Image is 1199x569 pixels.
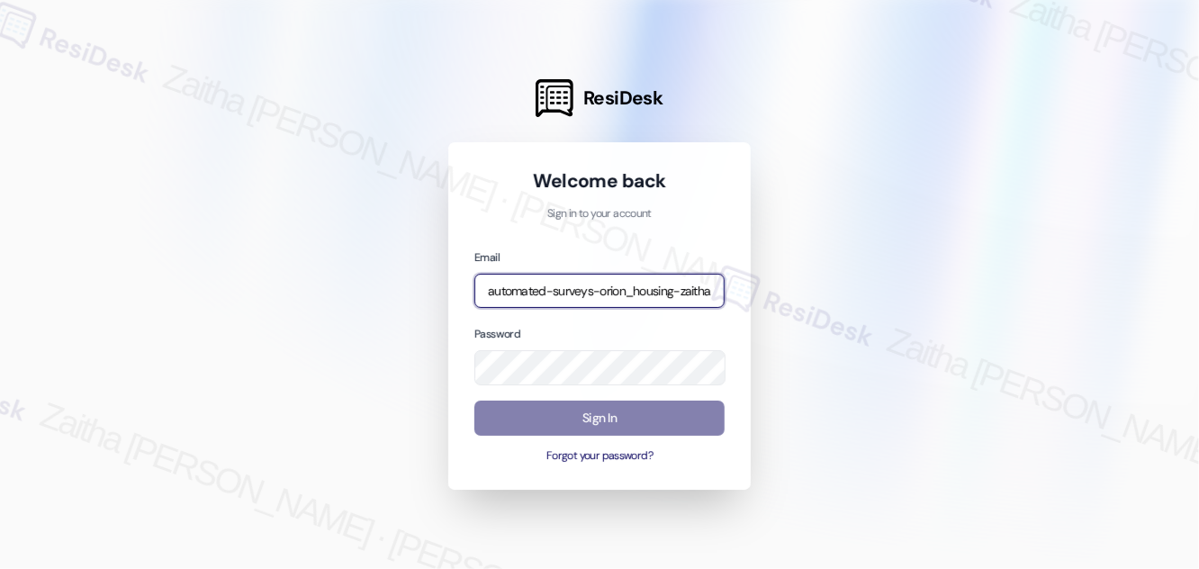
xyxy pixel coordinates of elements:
span: ResiDesk [583,86,663,111]
h1: Welcome back [474,168,725,194]
button: Forgot your password? [474,448,725,465]
img: ResiDesk Logo [536,79,573,117]
label: Password [474,327,520,341]
button: Sign In [474,401,725,436]
p: Sign in to your account [474,206,725,222]
input: name@example.com [474,274,725,309]
label: Email [474,250,500,265]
